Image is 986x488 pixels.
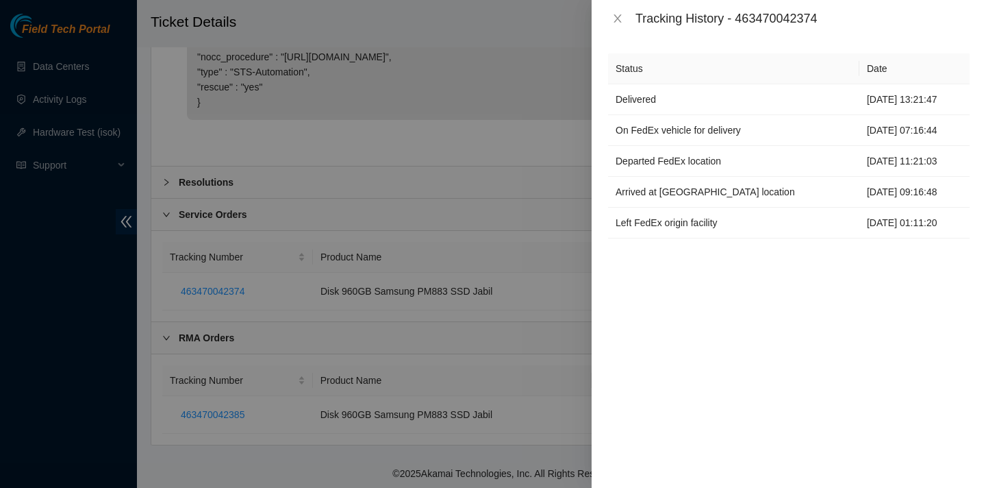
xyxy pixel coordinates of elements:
button: Close [608,12,627,25]
td: [DATE] 07:16:44 [859,115,970,146]
td: Delivered [608,84,859,115]
td: On FedEx vehicle for delivery [608,115,859,146]
td: Departed FedEx location [608,146,859,177]
th: Date [859,53,970,84]
td: [DATE] 11:21:03 [859,146,970,177]
td: [DATE] 13:21:47 [859,84,970,115]
td: Left FedEx origin facility [608,208,859,239]
th: Status [608,53,859,84]
td: [DATE] 09:16:48 [859,177,970,208]
td: [DATE] 01:11:20 [859,208,970,239]
td: Arrived at [GEOGRAPHIC_DATA] location [608,177,859,208]
div: Tracking History - 463470042374 [635,11,970,26]
span: close [612,13,623,24]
